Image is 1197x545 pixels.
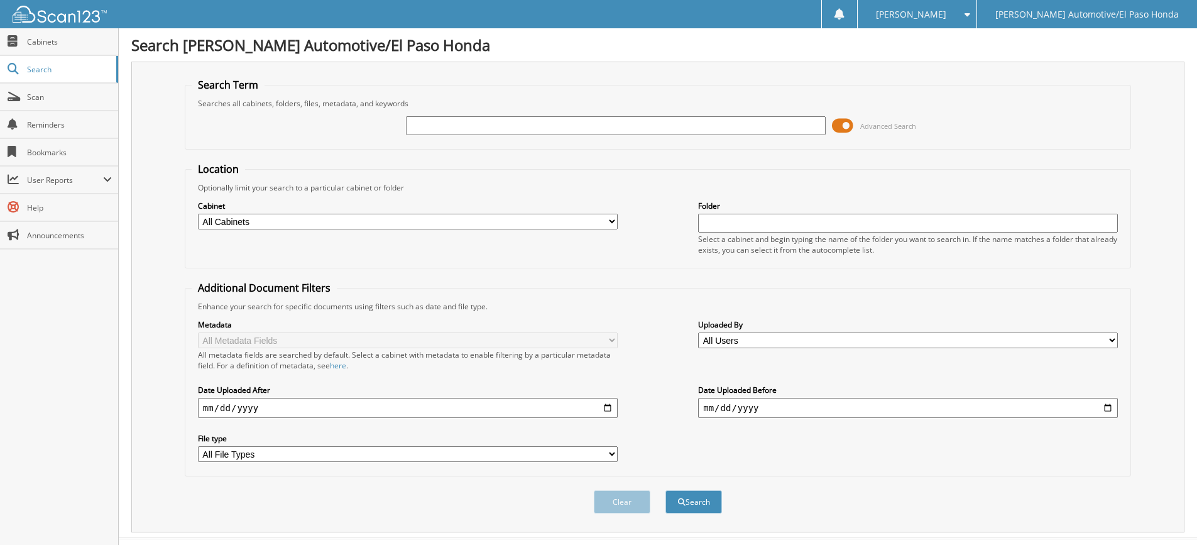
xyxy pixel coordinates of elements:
span: User Reports [27,175,103,185]
div: Searches all cabinets, folders, files, metadata, and keywords [192,98,1124,109]
legend: Search Term [192,78,265,92]
legend: Additional Document Filters [192,281,337,295]
span: [PERSON_NAME] [876,11,946,18]
label: Metadata [198,319,618,330]
span: Help [27,202,112,213]
label: Date Uploaded After [198,385,618,395]
img: scan123-logo-white.svg [13,6,107,23]
label: Folder [698,201,1118,211]
div: Optionally limit your search to a particular cabinet or folder [192,182,1124,193]
div: Enhance your search for specific documents using filters such as date and file type. [192,301,1124,312]
div: All metadata fields are searched by default. Select a cabinet with metadata to enable filtering b... [198,350,618,371]
legend: Location [192,162,245,176]
label: File type [198,433,618,444]
h1: Search [PERSON_NAME] Automotive/El Paso Honda [131,35,1184,55]
span: Bookmarks [27,147,112,158]
button: Search [665,490,722,514]
input: end [698,398,1118,418]
span: Reminders [27,119,112,130]
a: here [330,360,346,371]
input: start [198,398,618,418]
span: Cabinets [27,36,112,47]
span: Search [27,64,110,75]
span: [PERSON_NAME] Automotive/El Paso Honda [995,11,1179,18]
span: Announcements [27,230,112,241]
span: Scan [27,92,112,102]
button: Clear [594,490,650,514]
span: Advanced Search [860,121,916,131]
label: Date Uploaded Before [698,385,1118,395]
label: Cabinet [198,201,618,211]
label: Uploaded By [698,319,1118,330]
iframe: Chat Widget [1134,485,1197,545]
div: Select a cabinet and begin typing the name of the folder you want to search in. If the name match... [698,234,1118,255]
